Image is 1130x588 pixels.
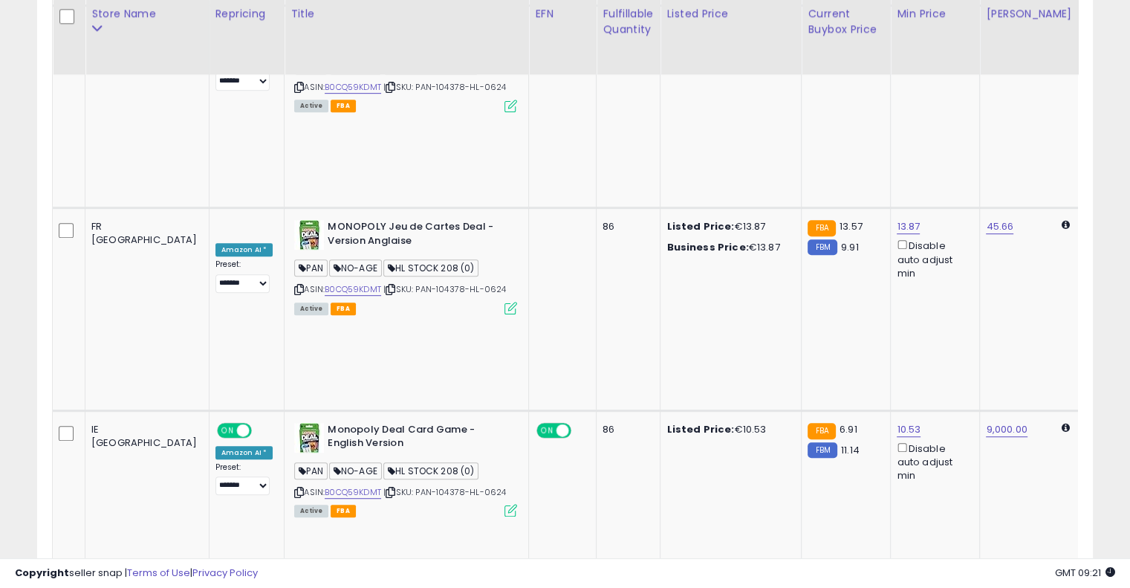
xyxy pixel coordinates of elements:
[215,259,273,293] div: Preset:
[294,18,517,111] div: ASIN:
[603,220,649,233] div: 86
[294,100,328,112] span: All listings currently available for purchase on Amazon
[215,6,279,22] div: Repricing
[897,6,973,22] div: Min Price
[215,462,273,496] div: Preset:
[215,446,273,459] div: Amazon AI *
[294,259,328,277] span: PAN
[192,566,258,580] a: Privacy Policy
[325,486,381,499] a: B0CQ59KDMT
[294,220,324,250] img: 51Kai5NA+XL._SL40_.jpg
[294,462,328,479] span: PAN
[15,566,258,581] div: seller snap | |
[569,424,593,436] span: OFF
[325,283,381,296] a: B0CQ59KDMT
[91,423,198,450] div: IE [GEOGRAPHIC_DATA]
[331,505,356,517] span: FBA
[840,422,857,436] span: 6.91
[666,219,734,233] b: Listed Price:
[666,422,734,436] b: Listed Price:
[666,220,790,233] div: €13.87
[535,6,590,22] div: EFN
[249,424,273,436] span: OFF
[808,6,884,37] div: Current Buybox Price
[808,220,835,236] small: FBA
[294,423,324,453] img: 51Kai5NA+XL._SL40_.jpg
[1055,566,1115,580] span: 2025-09-11 09:21 GMT
[218,424,237,436] span: ON
[538,424,556,436] span: ON
[290,6,522,22] div: Title
[215,243,273,256] div: Amazon AI *
[294,220,517,313] div: ASIN:
[897,422,920,437] a: 10.53
[383,259,479,277] span: HL STOCK 208 (0)
[329,462,382,479] span: NO-AGE
[331,100,356,112] span: FBA
[897,219,920,234] a: 13.87
[328,423,508,454] b: Monopoly Deal Card Game - English Version
[294,303,328,315] span: All listings currently available for purchase on Amazon
[840,219,863,233] span: 13.57
[666,6,795,22] div: Listed Price
[603,6,654,37] div: Fulfillable Quantity
[986,219,1013,234] a: 45.66
[328,220,508,251] b: MONOPOLY Jeu de Cartes Deal - Version Anglaise
[666,423,790,436] div: €10.53
[127,566,190,580] a: Terms of Use
[325,81,381,94] a: B0CQ59KDMT
[329,259,382,277] span: NO-AGE
[808,442,837,458] small: FBM
[897,237,968,280] div: Disable auto adjust min
[91,220,198,247] div: FR [GEOGRAPHIC_DATA]
[331,303,356,315] span: FBA
[294,423,517,516] div: ASIN:
[841,443,860,457] span: 11.14
[808,423,835,439] small: FBA
[986,6,1074,22] div: [PERSON_NAME]
[986,422,1027,437] a: 9,000.00
[91,6,203,22] div: Store Name
[897,440,968,483] div: Disable auto adjust min
[666,240,748,254] b: Business Price:
[383,462,479,479] span: HL STOCK 208 (0)
[15,566,69,580] strong: Copyright
[383,486,506,498] span: | SKU: PAN-104378-HL-0624
[841,240,859,254] span: 9.91
[808,239,837,255] small: FBM
[383,81,506,93] span: | SKU: PAN-104378-HL-0624
[294,505,328,517] span: All listings currently available for purchase on Amazon
[666,241,790,254] div: €13.87
[603,423,649,436] div: 86
[383,283,506,295] span: | SKU: PAN-104378-HL-0624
